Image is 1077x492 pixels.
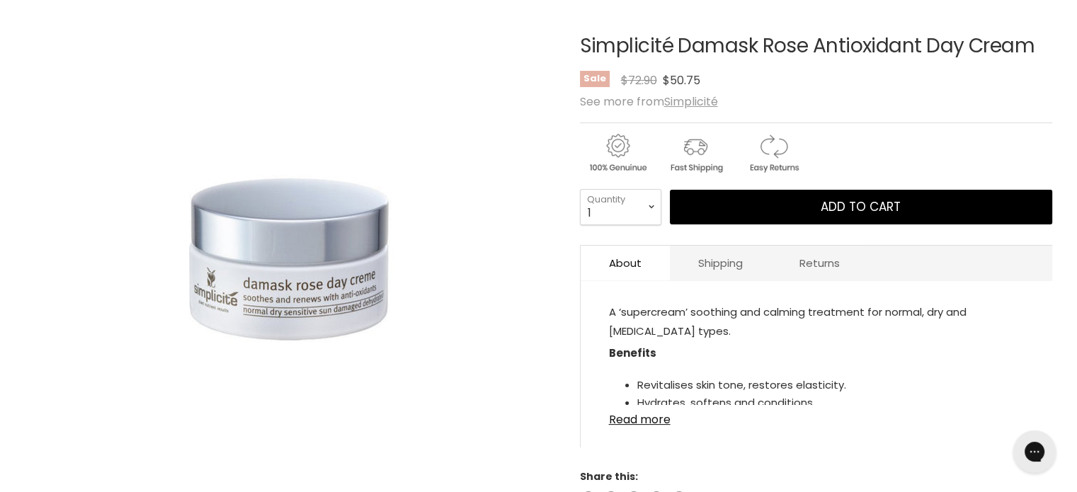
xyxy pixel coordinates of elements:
span: Add to cart [821,198,901,215]
iframe: Gorgias live chat messenger [1006,425,1063,478]
p: A ‘supercream’ soothing and calming treatment for normal, dry and [MEDICAL_DATA] types. [609,302,1024,343]
span: See more from [580,93,718,110]
span: Sale [580,71,610,87]
span: $72.90 [621,72,657,88]
img: genuine.gif [580,132,655,175]
button: Add to cart [670,190,1052,225]
img: returns.gif [736,132,811,175]
span: Revitalises skin tone, restores elasticity. [637,377,846,392]
a: Simplicité [664,93,718,110]
strong: Benefits [609,345,656,360]
select: Quantity [580,189,661,224]
img: shipping.gif [658,132,733,175]
a: About [581,246,670,280]
a: Returns [771,246,868,280]
span: Share this: [580,469,638,484]
a: Read more [609,405,1024,426]
span: Hydrates, softens and conditions. [637,395,815,410]
span: $50.75 [663,72,700,88]
h1: Simplicité Damask Rose Antioxidant Day Cream [580,35,1052,57]
a: Shipping [670,246,771,280]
